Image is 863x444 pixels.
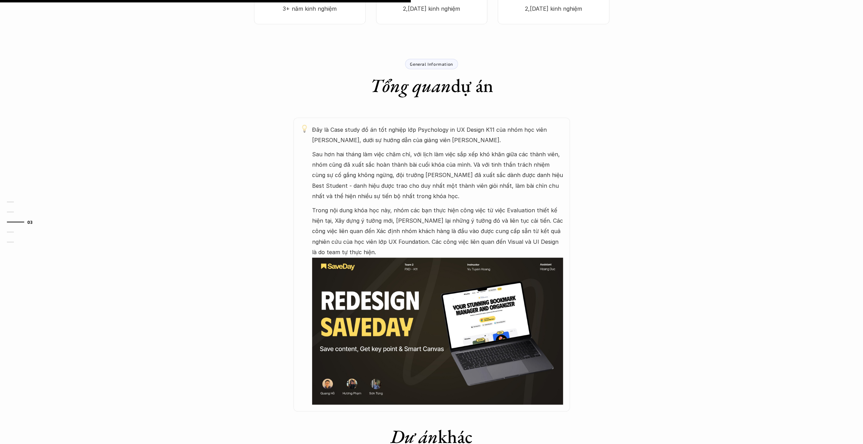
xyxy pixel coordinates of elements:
p: Trong nội dung khóa học này, nhóm các bạn thực hiện công việc từ việc Evaluation thiết kế hiện tạ... [312,205,563,258]
p: Sau hơn hai tháng làm việc chăm chỉ, với lịch làm việc sắp xếp khó khăn giữa các thành viên, nhóm... [312,149,563,202]
p: General Information [410,62,453,66]
p: Đây là Case study đồ án tốt nghiệp lớp Psychology in UX Design K11 của nhóm học viên [PERSON_NAME... [312,124,563,146]
h1: dự án [370,74,493,97]
strong: 03 [27,220,33,224]
em: Tổng quan [370,73,451,98]
a: 03 [7,218,40,226]
p: 2,[DATE] kinh nghiệm [505,3,602,14]
p: 3+ năm kinh nghiệm [261,3,359,14]
p: 2,[DATE] kinh nghiệm [383,3,480,14]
